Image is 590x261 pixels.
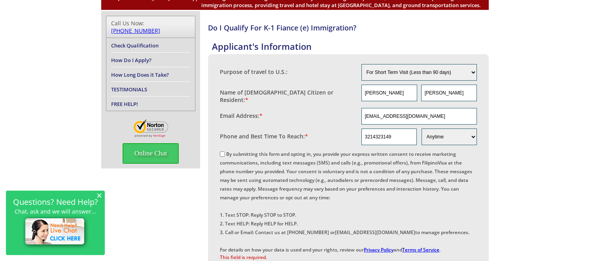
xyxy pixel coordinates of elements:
a: How Do I Apply? [111,57,151,64]
label: Email Address: [220,112,263,119]
label: Name of [DEMOGRAPHIC_DATA] Citizen or Resident: [220,89,354,104]
h4: Do I Qualify For K-1 Fiance (e) Immigration? [208,23,489,32]
input: By submitting this form and opting in, you provide your express written consent to receive market... [220,151,225,157]
div: Call Us Now: [111,19,190,34]
a: Terms of Service [402,246,439,253]
input: Phone [361,129,417,145]
input: First Name [361,85,417,101]
input: Last Name [421,85,477,101]
p: Chat, ask and we will answer... [10,208,101,215]
h4: Applicant's Information [212,40,489,52]
input: Email Address [361,108,477,125]
a: Check Qualification [111,42,159,49]
span: Online Chat [123,143,179,164]
a: [PHONE_NUMBER] [111,27,160,34]
a: How Long Does it Take? [111,71,169,78]
img: live-chat-icon.png [22,215,89,250]
a: TESTIMONIALS [111,86,147,93]
h2: Questions? Need Help? [10,199,101,205]
span: × [96,192,102,199]
label: Phone and Best Time To Reach: [220,132,308,140]
a: FREE HELP! [111,100,138,108]
label: By submitting this form and opting in, you provide your express written consent to receive market... [220,151,472,253]
a: Privacy Policy [364,246,393,253]
label: Purpose of travel to U.S.: [220,68,287,76]
select: Phone and Best Reach Time are required. [422,129,477,145]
